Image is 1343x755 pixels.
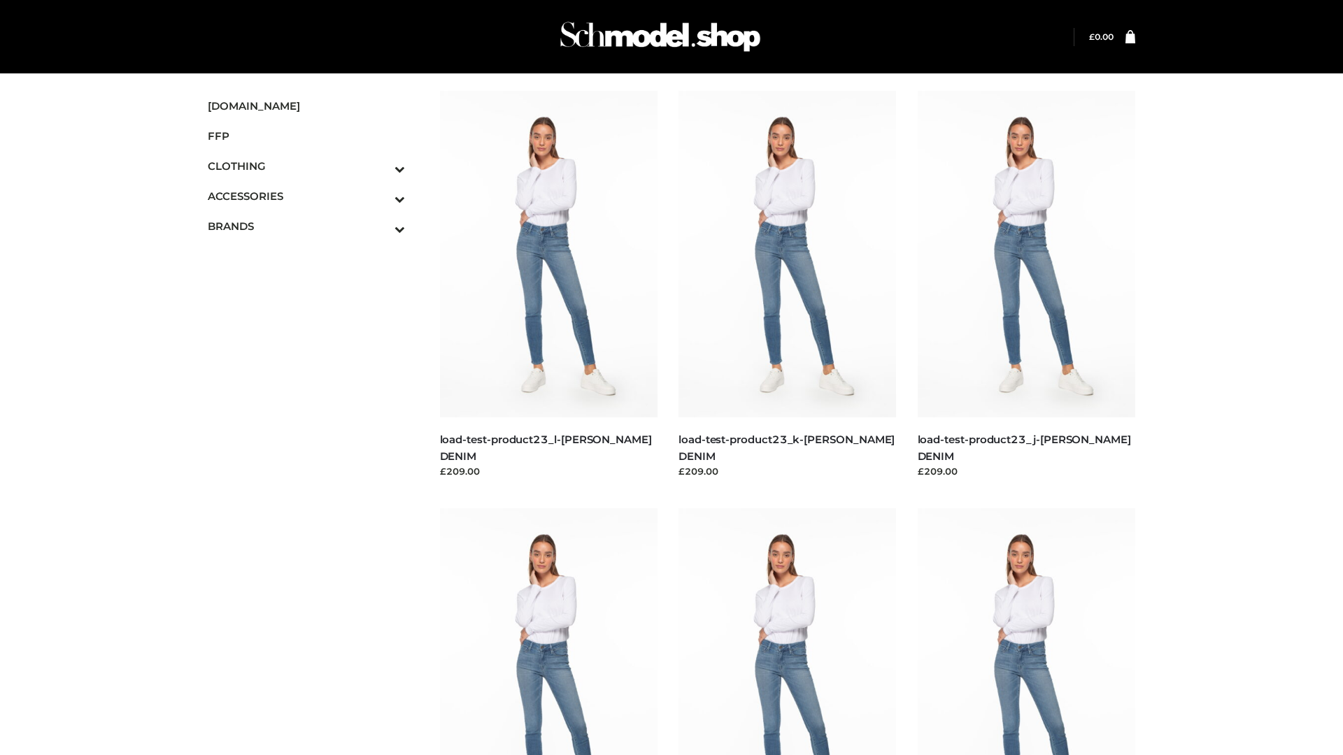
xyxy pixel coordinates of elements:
button: Toggle Submenu [356,181,405,211]
a: FFP [208,121,405,151]
span: £ [1089,31,1095,42]
a: BRANDSToggle Submenu [208,211,405,241]
a: load-test-product23_l-[PERSON_NAME] DENIM [440,433,652,462]
a: CLOTHINGToggle Submenu [208,151,405,181]
a: load-test-product23_k-[PERSON_NAME] DENIM [678,433,895,462]
span: BRANDS [208,218,405,234]
span: ACCESSORIES [208,188,405,204]
span: FFP [208,128,405,144]
div: £209.00 [440,464,658,478]
button: Toggle Submenu [356,151,405,181]
bdi: 0.00 [1089,31,1114,42]
img: Schmodel Admin 964 [555,9,765,64]
a: £0.00 [1089,31,1114,42]
a: [DOMAIN_NAME] [208,91,405,121]
span: [DOMAIN_NAME] [208,98,405,114]
div: £209.00 [678,464,897,478]
div: £209.00 [918,464,1136,478]
a: load-test-product23_j-[PERSON_NAME] DENIM [918,433,1131,462]
span: CLOTHING [208,158,405,174]
button: Toggle Submenu [356,211,405,241]
a: ACCESSORIESToggle Submenu [208,181,405,211]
